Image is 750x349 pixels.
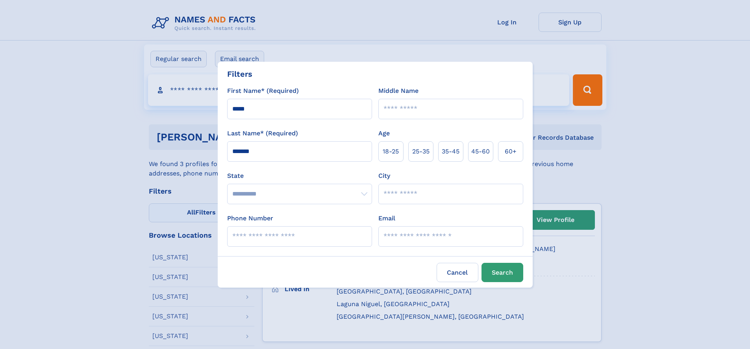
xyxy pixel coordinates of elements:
span: 60+ [505,147,517,156]
label: Email [378,214,395,223]
label: Middle Name [378,86,419,96]
span: 45‑60 [471,147,490,156]
label: Phone Number [227,214,273,223]
label: Age [378,129,390,138]
label: State [227,171,372,181]
span: 25‑35 [412,147,430,156]
button: Search [481,263,523,282]
label: Last Name* (Required) [227,129,298,138]
label: City [378,171,390,181]
label: First Name* (Required) [227,86,299,96]
div: Filters [227,68,252,80]
span: 35‑45 [442,147,459,156]
label: Cancel [437,263,478,282]
span: 18‑25 [383,147,399,156]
